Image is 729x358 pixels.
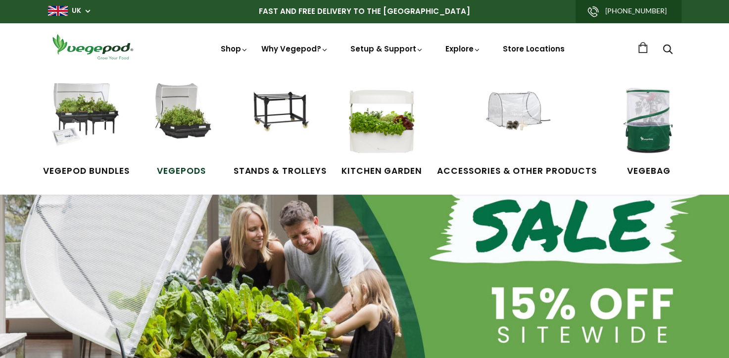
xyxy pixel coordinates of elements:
[503,44,565,54] a: Store Locations
[43,165,129,178] span: Vegepod Bundles
[234,165,327,178] span: Stands & Trolleys
[612,165,686,178] span: VegeBag
[145,83,219,157] img: Raised Garden Kits
[234,83,327,177] a: Stands & Trolleys
[341,165,422,178] span: Kitchen Garden
[480,83,554,157] img: Accessories & Other Products
[341,83,422,177] a: Kitchen Garden
[261,44,329,54] a: Why Vegepod?
[612,83,686,157] img: VegeBag
[445,44,481,54] a: Explore
[221,44,248,82] a: Shop
[48,33,137,61] img: Vegepod
[243,83,317,157] img: Stands & Trolleys
[344,83,419,157] img: Kitchen Garden
[72,6,81,16] a: UK
[350,44,424,54] a: Setup & Support
[43,83,129,177] a: Vegepod Bundles
[663,45,673,55] a: Search
[145,165,219,178] span: Vegepods
[49,83,123,157] img: Vegepod Bundles
[437,83,597,177] a: Accessories & Other Products
[437,165,597,178] span: Accessories & Other Products
[612,83,686,177] a: VegeBag
[48,6,68,16] img: gb_large.png
[145,83,219,177] a: Vegepods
